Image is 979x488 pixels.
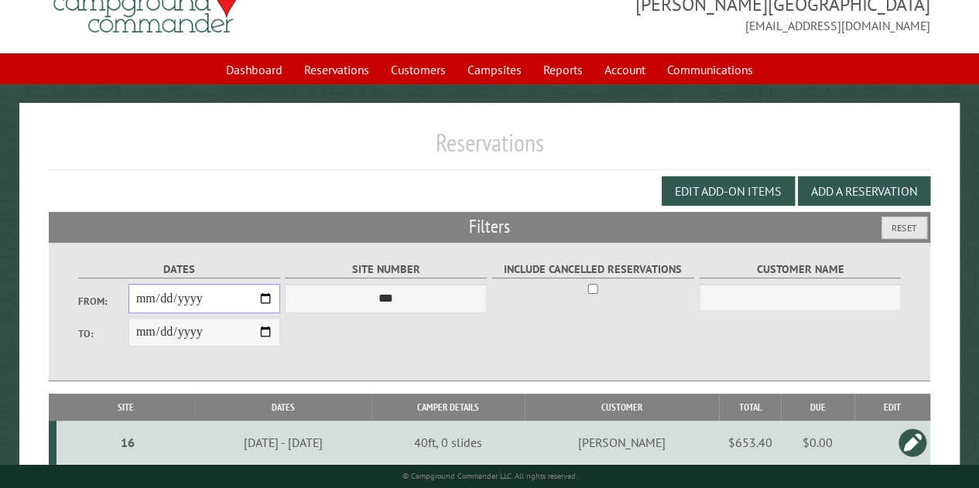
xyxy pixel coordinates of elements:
[371,421,525,464] td: 40ft, 0 slides
[658,55,762,84] a: Communications
[881,217,927,239] button: Reset
[56,394,195,421] th: Site
[49,128,930,170] h1: Reservations
[492,261,694,278] label: Include Cancelled Reservations
[78,294,128,309] label: From:
[854,394,929,421] th: Edit
[295,55,378,84] a: Reservations
[63,435,193,450] div: 16
[195,394,371,421] th: Dates
[525,421,719,464] td: [PERSON_NAME]
[662,176,795,206] button: Edit Add-on Items
[525,394,719,421] th: Customer
[78,326,128,341] label: To:
[534,55,592,84] a: Reports
[402,471,577,481] small: © Campground Commander LLC. All rights reserved.
[285,261,487,278] label: Site Number
[595,55,655,84] a: Account
[781,394,854,421] th: Due
[382,55,455,84] a: Customers
[78,261,280,278] label: Dates
[371,394,525,421] th: Camper Details
[49,212,930,241] h2: Filters
[197,435,368,450] div: [DATE] - [DATE]
[719,394,781,421] th: Total
[719,421,781,464] td: $653.40
[781,421,854,464] td: $0.00
[458,55,531,84] a: Campsites
[798,176,930,206] button: Add a Reservation
[217,55,292,84] a: Dashboard
[699,261,901,278] label: Customer Name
